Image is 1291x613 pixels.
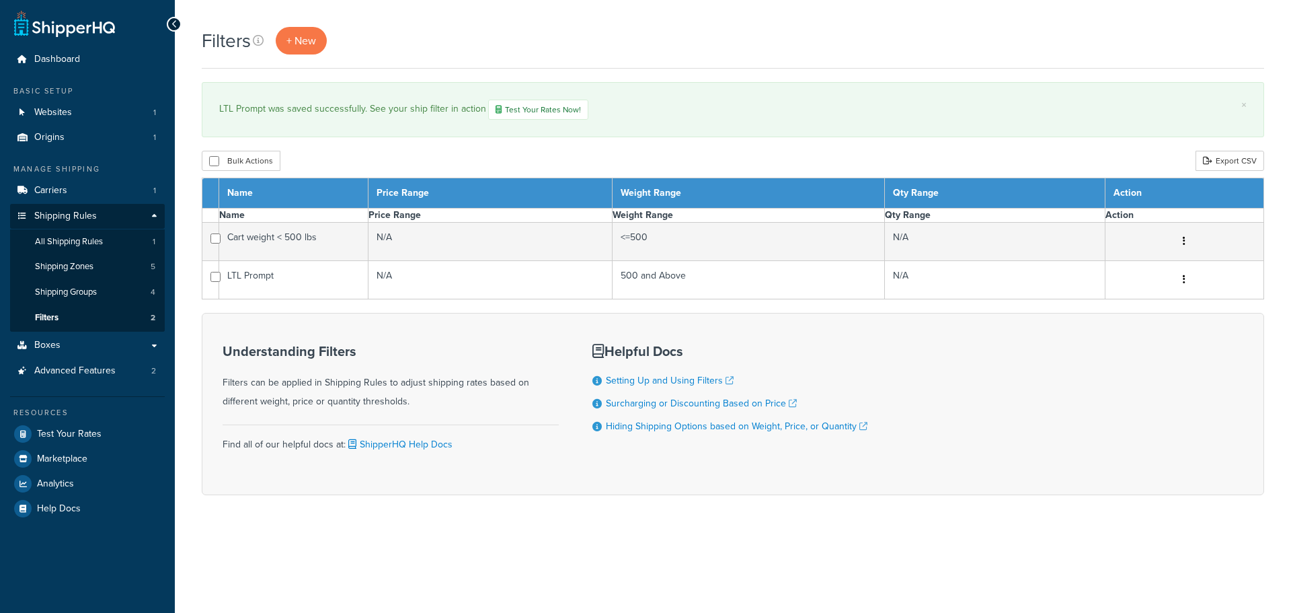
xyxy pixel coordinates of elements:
[153,236,155,248] span: 1
[37,454,87,465] span: Marketplace
[151,287,155,298] span: 4
[1105,178,1263,209] th: Action
[612,261,884,299] td: 500 and Above
[151,312,155,324] span: 2
[10,333,165,358] a: Boxes
[10,305,165,330] li: Filters
[10,204,165,332] li: Shipping Rules
[14,10,115,37] a: ShipperHQ Home
[10,359,165,384] a: Advanced Features 2
[10,47,165,72] a: Dashboard
[1105,209,1263,223] th: Action
[34,340,61,351] span: Boxes
[592,344,867,359] h3: Helpful Docs
[153,132,156,143] span: 1
[10,125,165,150] li: Origins
[10,305,165,330] a: Filters 2
[10,422,165,446] a: Test Your Rates
[10,178,165,203] li: Carriers
[153,107,156,118] span: 1
[10,280,165,305] li: Shipping Groups
[10,229,165,254] li: All Shipping Rules
[37,429,102,440] span: Test Your Rates
[276,27,327,55] a: + New
[885,261,1105,299] td: N/A
[35,236,103,248] span: All Shipping Rules
[35,287,97,298] span: Shipping Groups
[1241,100,1247,110] a: ×
[223,344,559,411] div: Filters can be applied in Shipping Rules to adjust shipping rates based on different weight, pric...
[202,28,251,54] h1: Filters
[151,261,155,273] span: 5
[34,365,116,377] span: Advanced Features
[612,223,884,261] td: <=500
[10,178,165,203] a: Carriers 1
[34,211,97,222] span: Shipping Rules
[606,396,797,410] a: Surcharging or Discounting Based on Price
[10,85,165,97] div: Basic Setup
[1196,151,1264,171] a: Export CSV
[368,209,613,223] th: Price Range
[368,261,613,299] td: N/A
[10,125,165,150] a: Origins 1
[34,107,72,118] span: Websites
[219,223,368,261] td: Cart weight < 500 lbs
[885,209,1105,223] th: Qty Range
[223,425,559,454] div: Find all of our helpful docs at:
[219,209,368,223] th: Name
[368,223,613,261] td: N/A
[606,373,734,388] a: Setting Up and Using Filters
[286,33,316,48] span: + New
[885,223,1105,261] td: N/A
[606,419,867,433] a: Hiding Shipping Options based on Weight, Price, or Quantity
[885,178,1105,209] th: Qty Range
[10,254,165,279] a: Shipping Zones 5
[10,472,165,496] a: Analytics
[10,204,165,229] a: Shipping Rules
[346,437,453,452] a: ShipperHQ Help Docs
[10,447,165,471] a: Marketplace
[153,185,156,196] span: 1
[488,100,588,120] a: Test Your Rates Now!
[612,178,884,209] th: Weight Range
[219,261,368,299] td: LTL Prompt
[612,209,884,223] th: Weight Range
[10,497,165,521] a: Help Docs
[219,100,1247,120] div: LTL Prompt was saved successfully. See your ship filter in action
[35,261,93,273] span: Shipping Zones
[10,359,165,384] li: Advanced Features
[37,503,81,515] span: Help Docs
[10,100,165,125] a: Websites 1
[10,254,165,279] li: Shipping Zones
[37,478,74,490] span: Analytics
[10,407,165,419] div: Resources
[10,164,165,175] div: Manage Shipping
[368,178,613,209] th: Price Range
[223,344,559,359] h3: Understanding Filters
[10,229,165,254] a: All Shipping Rules 1
[219,178,368,209] th: Name
[34,132,65,143] span: Origins
[202,151,280,171] button: Bulk Actions
[34,54,80,65] span: Dashboard
[151,365,156,377] span: 2
[10,100,165,125] li: Websites
[34,185,67,196] span: Carriers
[35,312,58,324] span: Filters
[10,280,165,305] a: Shipping Groups 4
